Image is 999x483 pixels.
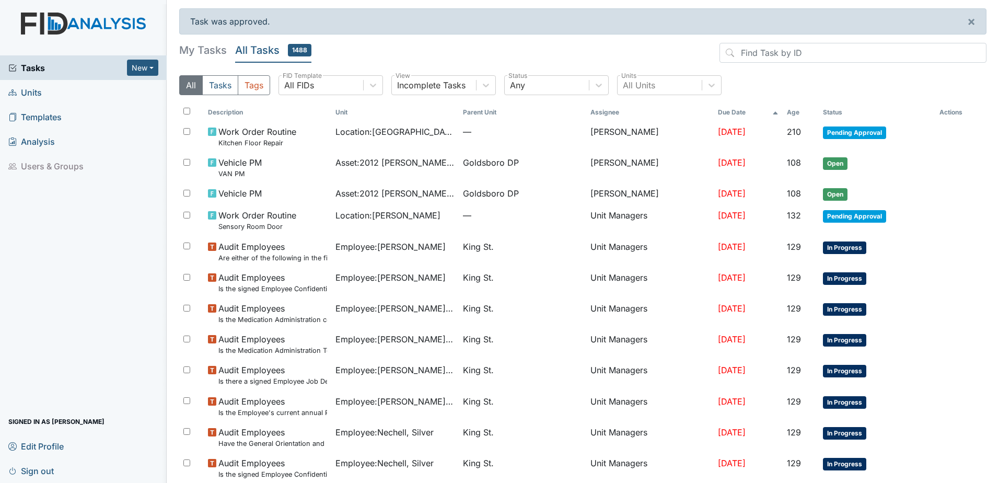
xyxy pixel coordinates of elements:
[218,408,327,418] small: Is the Employee's current annual Performance Evaluation on file?
[335,240,446,253] span: Employee : [PERSON_NAME]
[335,125,455,138] span: Location : [GEOGRAPHIC_DATA]
[335,364,455,376] span: Employee : [PERSON_NAME], Uniququa
[823,126,886,139] span: Pending Approval
[218,125,296,148] span: Work Order Routine Kitchen Floor Repair
[787,157,801,168] span: 108
[218,315,327,325] small: Is the Medication Administration certificate found in the file?
[586,152,714,183] td: [PERSON_NAME]
[238,75,270,95] button: Tags
[218,271,327,294] span: Audit Employees Is the signed Employee Confidentiality Agreement in the file (HIPPA)?
[718,272,746,283] span: [DATE]
[718,458,746,468] span: [DATE]
[397,79,466,91] div: Incomplete Tasks
[463,125,582,138] span: —
[218,253,327,263] small: Are either of the following in the file? "Consumer Report Release Forms" and the "MVR Disclosure ...
[179,8,986,34] div: Task was approved.
[586,183,714,205] td: [PERSON_NAME]
[204,103,331,121] th: Toggle SortBy
[823,157,847,170] span: Open
[823,272,866,285] span: In Progress
[586,360,714,390] td: Unit Managers
[8,438,64,454] span: Edit Profile
[586,298,714,329] td: Unit Managers
[218,457,327,479] span: Audit Employees Is the signed Employee Confidentiality Agreement in the file (HIPPA)?
[459,103,586,121] th: Toggle SortBy
[718,427,746,438] span: [DATE]
[718,157,746,168] span: [DATE]
[218,240,327,263] span: Audit Employees Are either of the following in the file? "Consumer Report Release Forms" and the ...
[218,469,327,479] small: Is the signed Employee Confidentiality Agreement in the file (HIPPA)?
[823,303,866,316] span: In Progress
[967,14,975,29] span: ×
[218,333,327,355] span: Audit Employees Is the Medication Administration Test and 2 observation checklist (hire after 10/...
[823,365,866,377] span: In Progress
[335,395,455,408] span: Employee : [PERSON_NAME], Uniququa
[718,396,746,407] span: [DATE]
[218,284,327,294] small: Is the signed Employee Confidentiality Agreement in the file (HIPPA)?
[957,9,986,34] button: ×
[586,121,714,152] td: [PERSON_NAME]
[335,187,455,200] span: Asset : 2012 [PERSON_NAME] 07541
[463,364,494,376] span: King St.
[331,103,459,121] th: Toggle SortBy
[783,103,819,121] th: Toggle SortBy
[218,138,296,148] small: Kitchen Floor Repair
[718,365,746,375] span: [DATE]
[218,302,327,325] span: Audit Employees Is the Medication Administration certificate found in the file?
[335,209,440,222] span: Location : [PERSON_NAME]
[284,79,314,91] div: All FIDs
[819,103,935,121] th: Toggle SortBy
[586,422,714,453] td: Unit Managers
[586,103,714,121] th: Assignee
[463,302,494,315] span: King St.
[510,79,525,91] div: Any
[787,126,801,137] span: 210
[787,272,801,283] span: 129
[463,333,494,346] span: King St.
[218,222,296,232] small: Sensory Room Door
[586,236,714,267] td: Unit Managers
[179,75,270,95] div: Type filter
[218,187,262,200] span: Vehicle PM
[218,395,327,418] span: Audit Employees Is the Employee's current annual Performance Evaluation on file?
[218,376,327,386] small: Is there a signed Employee Job Description in the file for the employee's current position?
[218,156,262,179] span: Vehicle PM VAN PM
[335,333,455,346] span: Employee : [PERSON_NAME], Uniququa
[463,187,519,200] span: Goldsboro DP
[463,271,494,284] span: King St.
[218,209,296,232] span: Work Order Routine Sensory Room Door
[718,303,746,314] span: [DATE]
[463,426,494,439] span: King St.
[718,241,746,252] span: [DATE]
[235,43,311,57] h5: All Tasks
[8,84,42,100] span: Units
[787,396,801,407] span: 129
[335,271,446,284] span: Employee : [PERSON_NAME]
[218,346,327,355] small: Is the Medication Administration Test and 2 observation checklist (hire after 10/07) found in the...
[335,156,455,169] span: Asset : 2012 [PERSON_NAME] 07541
[718,126,746,137] span: [DATE]
[463,209,582,222] span: —
[787,458,801,468] span: 129
[823,427,866,440] span: In Progress
[218,169,262,179] small: VAN PM
[8,62,127,74] a: Tasks
[719,43,986,63] input: Find Task by ID
[586,267,714,298] td: Unit Managers
[127,60,158,76] button: New
[787,427,801,438] span: 129
[823,241,866,254] span: In Progress
[935,103,986,121] th: Actions
[183,108,190,114] input: Toggle All Rows Selected
[335,457,434,469] span: Employee : Nechell, Silver
[714,103,783,121] th: Toggle SortBy
[586,205,714,236] td: Unit Managers
[179,75,203,95] button: All
[787,334,801,344] span: 129
[202,75,238,95] button: Tasks
[823,458,866,470] span: In Progress
[718,188,746,199] span: [DATE]
[787,188,801,199] span: 108
[288,44,311,56] span: 1488
[586,391,714,422] td: Unit Managers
